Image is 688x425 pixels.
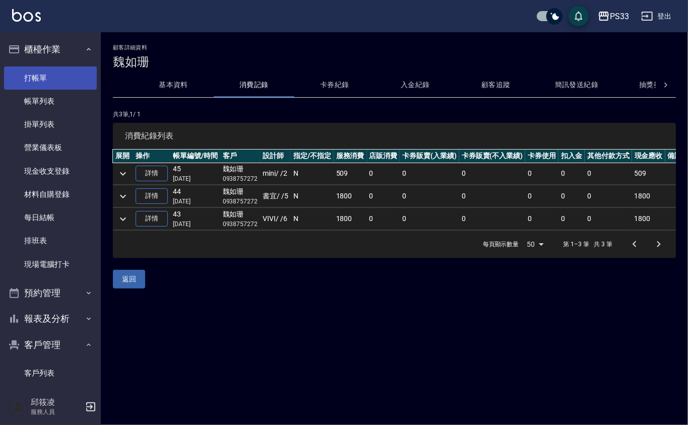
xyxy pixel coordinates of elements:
th: 卡券使用 [525,150,558,163]
td: 0 [459,208,526,230]
p: 0938757272 [223,220,258,229]
a: 營業儀表板 [4,136,97,159]
td: 1800 [334,208,367,230]
button: 顧客追蹤 [456,73,536,97]
td: 1800 [334,185,367,207]
img: Logo [12,9,41,22]
button: 櫃檯作業 [4,36,97,62]
td: 書宜 / /5 [260,185,291,207]
td: 0 [367,185,400,207]
td: 魏如珊 [220,185,261,207]
td: 魏如珊 [220,208,261,230]
a: 現場電腦打卡 [4,253,97,276]
button: 預約管理 [4,280,97,306]
td: 0 [400,163,459,185]
a: 現金收支登錄 [4,160,97,183]
button: 簡訊發送紀錄 [536,73,617,97]
td: 0 [400,185,459,207]
button: expand row [115,166,131,181]
td: 1800 [632,208,665,230]
a: 排班表 [4,229,97,252]
td: 509 [632,163,665,185]
td: N [291,163,334,185]
button: 消費記錄 [214,73,294,97]
td: 0 [525,163,558,185]
td: 0 [558,208,585,230]
th: 其他付款方式 [585,150,632,163]
td: 魏如珊 [220,163,261,185]
p: 共 3 筆, 1 / 1 [113,110,676,119]
td: 0 [558,163,585,185]
th: 操作 [133,150,170,163]
td: 0 [585,185,632,207]
button: 入金紀錄 [375,73,456,97]
button: expand row [115,189,131,204]
td: 0 [525,208,558,230]
button: PS33 [594,6,633,27]
td: N [291,208,334,230]
div: 50 [523,231,547,258]
div: PS33 [610,10,629,23]
td: mini / /2 [260,163,291,185]
td: 0 [558,185,585,207]
p: [DATE] [173,197,218,206]
th: 帳單編號/時間 [170,150,220,163]
th: 備註 [665,150,684,163]
button: 基本資料 [133,73,214,97]
td: VIVI / /6 [260,208,291,230]
p: [DATE] [173,220,218,229]
a: 帳單列表 [4,90,97,113]
a: 卡券管理 [4,385,97,408]
p: 每頁顯示數量 [483,240,519,249]
td: 43 [170,208,220,230]
td: 0 [400,208,459,230]
th: 設計師 [260,150,291,163]
th: 卡券販賣(不入業績) [459,150,526,163]
a: 客戶列表 [4,362,97,385]
button: save [569,6,589,26]
a: 材料自購登錄 [4,183,97,206]
h3: 魏如珊 [113,55,676,69]
td: 44 [170,185,220,207]
th: 扣入金 [558,150,585,163]
a: 每日結帳 [4,206,97,229]
td: N [291,185,334,207]
td: 0 [525,185,558,207]
p: 服務人員 [31,407,82,416]
th: 現金應收 [632,150,665,163]
td: 509 [334,163,367,185]
a: 掛單列表 [4,113,97,136]
button: expand row [115,211,131,227]
button: 卡券紀錄 [294,73,375,97]
button: 客戶管理 [4,332,97,358]
h5: 邱筱凌 [31,397,82,407]
td: 0 [367,208,400,230]
img: Person [8,397,28,417]
th: 指定/不指定 [291,150,334,163]
td: 0 [585,208,632,230]
h2: 顧客詳細資料 [113,44,676,51]
a: 詳情 [136,211,168,227]
th: 服務消費 [334,150,367,163]
td: 0 [367,163,400,185]
button: 報表及分析 [4,306,97,332]
th: 卡券販賣(入業績) [400,150,459,163]
a: 詳情 [136,188,168,204]
td: 0 [459,163,526,185]
button: 登出 [637,7,676,26]
a: 打帳單 [4,66,97,90]
p: [DATE] [173,174,218,183]
p: 0938757272 [223,174,258,183]
p: 第 1–3 筆 共 3 筆 [564,240,612,249]
a: 詳情 [136,166,168,181]
td: 45 [170,163,220,185]
th: 店販消費 [367,150,400,163]
th: 展開 [113,150,133,163]
td: 0 [585,163,632,185]
td: 1800 [632,185,665,207]
td: 0 [459,185,526,207]
span: 消費紀錄列表 [125,131,664,141]
th: 客戶 [220,150,261,163]
p: 0938757272 [223,197,258,206]
button: 返回 [113,270,145,289]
